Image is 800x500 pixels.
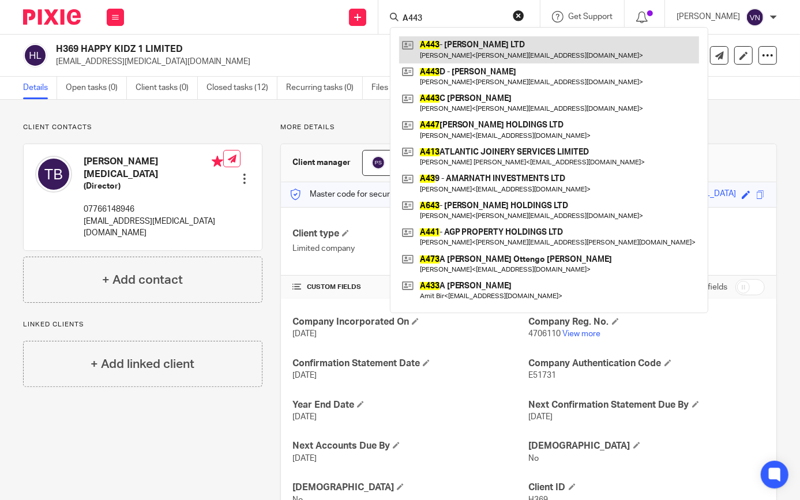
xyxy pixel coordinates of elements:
h4: Next Confirmation Statement Due By [529,399,765,411]
p: More details [280,123,777,132]
a: Files [371,77,397,99]
span: [DATE] [292,330,317,338]
a: Recurring tasks (0) [286,77,363,99]
a: View more [563,330,601,338]
span: E51731 [529,371,557,379]
img: svg%3E [35,156,72,193]
span: [DATE] [292,413,317,421]
p: [PERSON_NAME] [677,11,740,22]
img: svg%3E [23,43,47,67]
h3: Client manager [292,157,351,168]
p: [EMAIL_ADDRESS][MEDICAL_DATA][DOMAIN_NAME] [84,216,223,239]
p: Limited company [292,243,528,254]
img: Pixie [23,9,81,25]
i: Primary [212,156,223,167]
span: No [529,454,539,463]
h4: Client type [292,228,528,240]
h4: Company Incorporated On [292,316,528,328]
span: [DATE] [529,413,553,421]
button: Clear [513,10,524,21]
h4: Confirmation Statement Date [292,358,528,370]
p: Client contacts [23,123,262,132]
img: svg%3E [371,156,385,170]
h5: (Director) [84,181,223,192]
p: Master code for secure communications and files [290,189,489,200]
h2: H369 HAPPY KIDZ 1 LIMITED [56,43,507,55]
p: Linked clients [23,320,262,329]
h4: Client ID [529,482,765,494]
input: Search [401,14,505,24]
img: svg%3E [746,8,764,27]
a: Closed tasks (12) [206,77,277,99]
span: Get Support [568,13,613,21]
h4: [DEMOGRAPHIC_DATA] [529,440,765,452]
span: [DATE] [292,454,317,463]
p: 07766148946 [84,204,223,215]
p: [EMAIL_ADDRESS][MEDICAL_DATA][DOMAIN_NAME] [56,56,620,67]
h4: + Add linked client [91,355,194,373]
span: [DATE] [292,371,317,379]
h4: [DEMOGRAPHIC_DATA] [292,482,528,494]
h4: [PERSON_NAME][MEDICAL_DATA] [84,156,223,181]
a: Details [23,77,57,99]
h4: Company Reg. No. [529,316,765,328]
h4: Next Accounts Due By [292,440,528,452]
a: Open tasks (0) [66,77,127,99]
h4: Company Authentication Code [529,358,765,370]
span: 4706110 [529,330,561,338]
a: Client tasks (0) [136,77,198,99]
h4: + Add contact [102,271,183,289]
h4: Year End Date [292,399,528,411]
h4: CUSTOM FIELDS [292,283,528,292]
